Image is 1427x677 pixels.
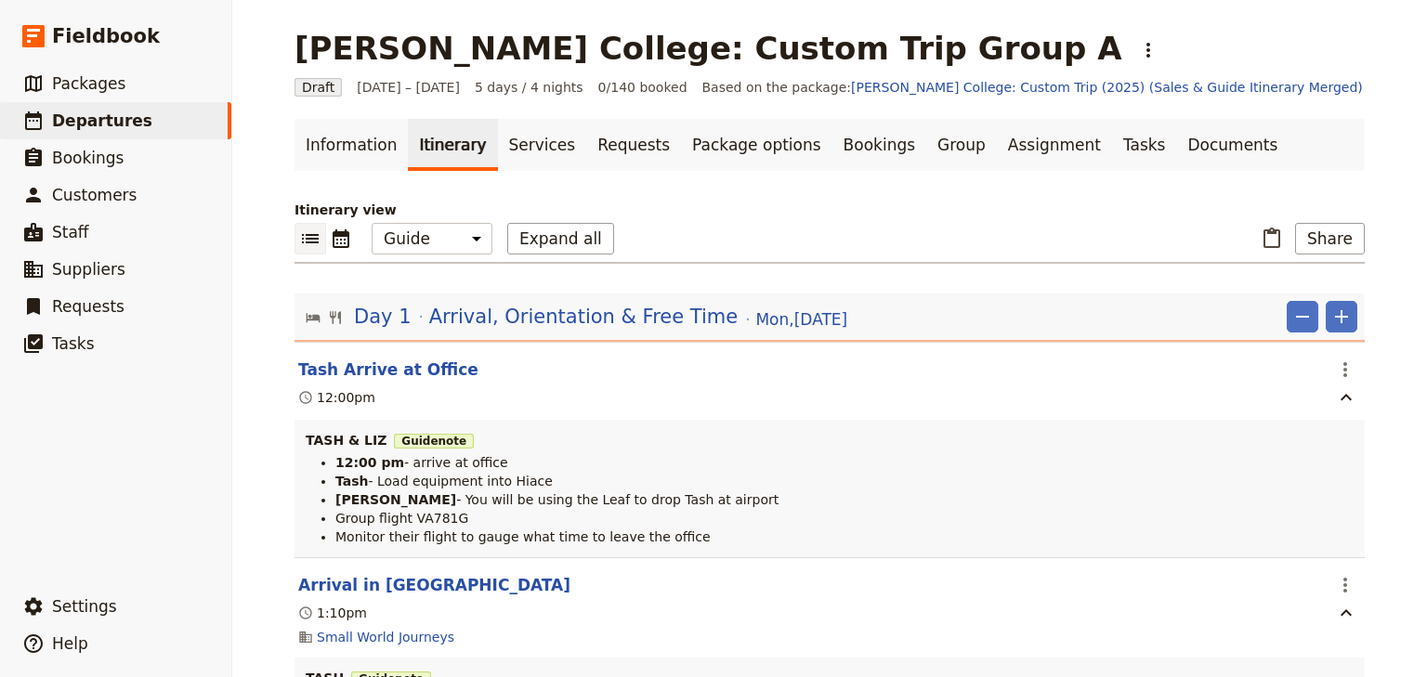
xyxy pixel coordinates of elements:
[1329,354,1361,385] button: Actions
[586,119,681,171] a: Requests
[832,119,926,171] a: Bookings
[52,111,152,130] span: Departures
[404,455,508,470] span: - arrive at office
[52,186,137,204] span: Customers
[1287,301,1318,332] button: Remove
[52,334,95,353] span: Tasks
[52,223,89,241] span: Staff
[1256,223,1288,254] button: Paste itinerary item
[52,634,88,653] span: Help
[52,149,124,167] span: Bookings
[755,308,847,331] span: Mon , [DATE]
[475,78,583,97] span: 5 days / 4 nights
[408,119,497,171] a: Itinerary
[1329,569,1361,601] button: Actions
[357,78,460,97] span: [DATE] – [DATE]
[295,201,1365,219] p: Itinerary view
[295,223,326,254] button: List view
[52,597,117,616] span: Settings
[702,78,1363,97] span: Based on the package:
[997,119,1112,171] a: Assignment
[335,529,711,544] span: Monitor their flight to gauge what time to leave the office
[429,303,739,331] span: Arrival, Orientation & Free Time
[507,223,614,254] button: Expand all
[52,297,124,316] span: Requests
[335,474,369,488] strong: Tash
[851,80,1363,95] a: [PERSON_NAME] College: Custom Trip (2025) (Sales & Guide Itinerary Merged)
[1295,223,1365,254] button: Share
[354,303,412,331] span: Day 1
[326,223,357,254] button: Calendar view
[298,574,570,596] button: Edit this itinerary item
[298,604,367,622] div: 1:10pm
[306,303,847,331] button: Edit day information
[306,431,1354,449] h3: TASH & LIZ
[498,119,587,171] a: Services
[456,492,779,507] span: - You will be using the Leaf to drop Tash at airport
[1132,34,1164,66] button: Actions
[335,492,456,507] strong: [PERSON_NAME]
[681,119,831,171] a: Package options
[295,30,1121,67] h1: [PERSON_NAME] College: Custom Trip Group A
[926,119,997,171] a: Group
[335,511,468,526] span: Group flight VA781G
[598,78,687,97] span: 0/140 booked
[317,628,454,646] a: Small World Journeys
[298,358,478,381] button: Edit this itinerary item
[1326,301,1357,332] button: Add
[1112,119,1177,171] a: Tasks
[52,22,160,50] span: Fieldbook
[1176,119,1289,171] a: Documents
[394,434,474,449] span: Guide note
[295,78,342,97] span: Draft
[298,388,375,407] div: 12:00pm
[369,474,553,488] span: - Load equipment into Hiace
[52,74,125,93] span: Packages
[52,260,125,279] span: Suppliers
[295,119,408,171] a: Information
[335,455,404,470] strong: 12:00 pm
